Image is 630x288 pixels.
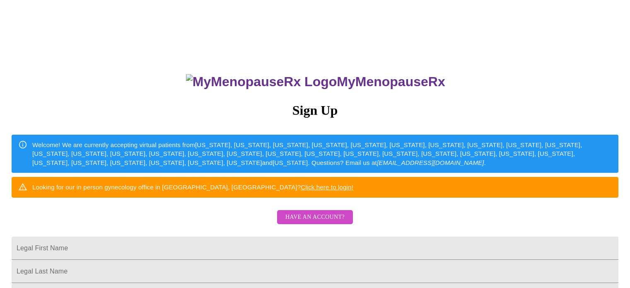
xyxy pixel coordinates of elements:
div: Welcome! We are currently accepting virtual patients from [US_STATE], [US_STATE], [US_STATE], [US... [32,137,612,170]
em: [EMAIL_ADDRESS][DOMAIN_NAME] [377,159,484,166]
h3: Sign Up [12,103,618,118]
h3: MyMenopauseRx [13,74,619,90]
img: MyMenopauseRx Logo [186,74,337,90]
a: Click here to login! [301,184,353,191]
span: Have an account? [285,212,345,223]
button: Have an account? [277,210,353,225]
div: Looking for our in person gynecology office in [GEOGRAPHIC_DATA], [GEOGRAPHIC_DATA]? [32,179,353,195]
a: Have an account? [275,219,355,226]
